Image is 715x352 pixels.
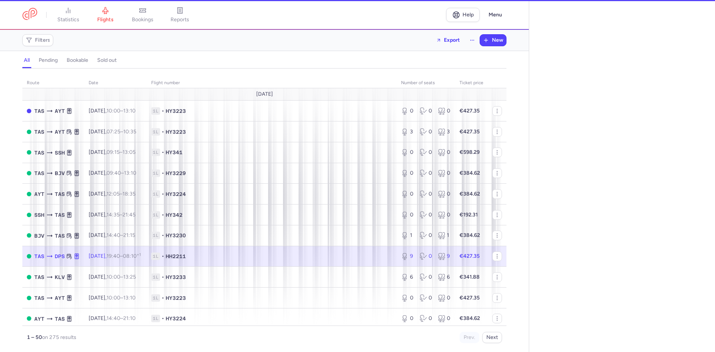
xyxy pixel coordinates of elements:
span: [DATE], [89,129,136,135]
a: flights [87,7,124,23]
div: 0 [420,107,432,115]
span: bookings [132,16,153,23]
span: BJV [34,232,44,240]
span: HY341 [166,149,182,156]
span: KLV [55,273,65,281]
button: New [480,35,506,46]
button: Export [431,34,465,46]
sup: +1 [137,252,141,257]
span: [DATE], [89,295,136,301]
span: • [162,190,164,198]
strong: €384.62 [460,191,480,197]
span: 1L [151,315,160,322]
span: [DATE] [256,91,273,97]
span: TAS [34,107,44,115]
time: 13:05 [123,149,136,155]
strong: €598.29 [460,149,480,155]
span: Help [463,12,474,18]
time: 21:10 [123,315,136,321]
div: 0 [438,149,451,156]
span: HY3224 [166,190,186,198]
span: [DATE], [89,253,141,259]
div: 0 [420,294,432,302]
span: [DATE], [89,191,136,197]
th: route [22,77,84,89]
span: • [162,232,164,239]
time: 07:25 [107,129,120,135]
span: Filters [35,37,50,43]
h4: all [24,57,30,64]
a: reports [161,7,198,23]
span: 1L [151,294,160,302]
span: HY3233 [166,273,186,281]
time: 12:05 [107,191,120,197]
strong: €427.35 [460,108,480,114]
a: bookings [124,7,161,23]
a: statistics [50,7,87,23]
div: 0 [420,149,432,156]
span: 1L [151,211,160,219]
div: 0 [420,232,432,239]
span: AYT [55,294,65,302]
span: • [162,149,164,156]
div: 0 [401,149,414,156]
time: 14:40 [107,232,120,238]
time: 13:10 [124,170,136,176]
div: 6 [438,273,451,281]
div: 3 [401,128,414,136]
div: 0 [401,107,414,115]
span: statistics [57,16,79,23]
span: [DATE], [89,108,136,114]
span: TAS [34,128,44,136]
strong: €427.35 [460,295,480,301]
div: 3 [438,128,451,136]
strong: €192.31 [460,212,478,218]
span: [DATE], [89,149,136,155]
span: – [107,232,135,238]
span: AYT [55,107,65,115]
span: SSH [34,211,44,219]
span: – [107,170,136,176]
span: HY3224 [166,315,186,322]
strong: €427.35 [460,253,480,259]
button: Next [482,332,502,343]
strong: €384.62 [460,170,480,176]
time: 21:45 [123,212,136,218]
span: 1L [151,273,160,281]
span: TAS [34,149,44,157]
span: reports [171,16,189,23]
span: 1L [151,107,160,115]
time: 10:00 [107,295,120,301]
span: HH2211 [166,253,186,260]
time: 10:00 [107,274,120,280]
button: Filters [23,35,53,46]
span: BJV [55,169,65,177]
span: [DATE], [89,274,136,280]
span: TAS [34,252,44,260]
strong: 1 – 50 [27,334,42,340]
div: 0 [401,169,414,177]
span: [DATE], [89,315,136,321]
time: 18:35 [123,191,136,197]
span: 1L [151,149,160,156]
div: 1 [438,232,451,239]
span: • [162,273,164,281]
span: HY3229 [166,169,186,177]
span: 1L [151,128,160,136]
a: CitizenPlane red outlined logo [22,8,37,22]
div: 6 [401,273,414,281]
div: 9 [438,253,451,260]
span: • [162,107,164,115]
span: [DATE], [89,212,136,218]
h4: sold out [97,57,117,64]
span: – [107,315,136,321]
time: 14:40 [107,315,120,321]
span: 1L [151,232,160,239]
span: • [162,128,164,136]
div: 0 [438,315,451,322]
strong: €427.35 [460,129,480,135]
a: Help [446,8,480,22]
div: 0 [438,211,451,219]
span: • [162,294,164,302]
span: DPS [55,252,65,260]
